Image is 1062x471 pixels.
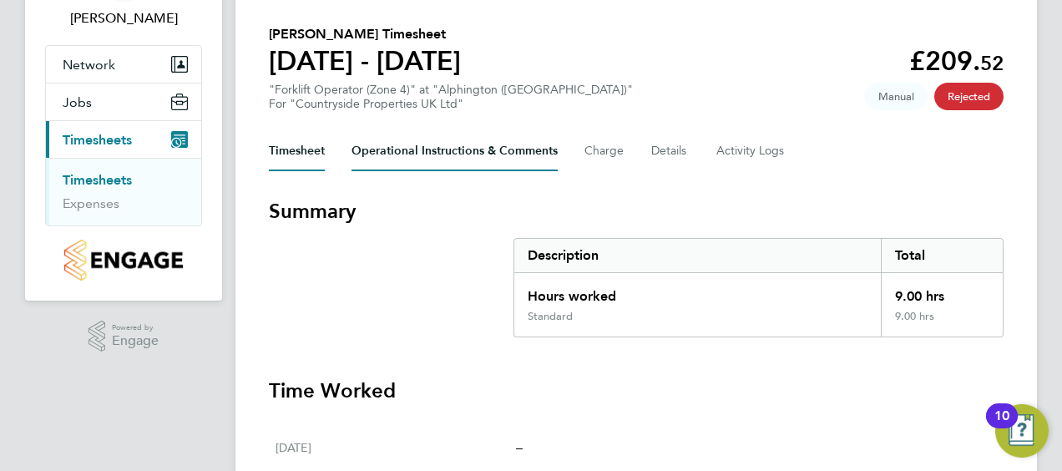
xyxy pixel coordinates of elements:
span: 52 [980,51,1004,75]
a: Go to home page [45,240,202,281]
h1: [DATE] - [DATE] [269,44,461,78]
h3: Summary [269,198,1004,225]
div: Standard [528,310,573,323]
button: Charge [584,131,625,171]
div: [DATE] [276,438,516,458]
span: Timesheets [63,132,132,148]
span: This timesheet was manually created. [865,83,928,110]
span: Engage [112,334,159,348]
div: 9.00 hrs [881,310,1003,337]
div: "Forklift Operator (Zone 4)" at "Alphington ([GEOGRAPHIC_DATA])" [269,83,633,111]
span: Jobs [63,94,92,110]
button: Timesheet [269,131,325,171]
button: Details [651,131,690,171]
div: Timesheets [46,158,201,225]
div: For "Countryside Properties UK Ltd" [269,97,633,111]
button: Open Resource Center, 10 new notifications [995,404,1049,458]
h2: [PERSON_NAME] Timesheet [269,24,461,44]
a: Expenses [63,195,119,211]
button: Activity Logs [716,131,786,171]
button: Timesheets [46,121,201,158]
span: This timesheet has been rejected. [934,83,1004,110]
div: Description [514,239,881,272]
a: Powered byEngage [88,321,159,352]
img: countryside-properties-logo-retina.png [64,240,182,281]
span: – [516,439,523,455]
div: Hours worked [514,273,881,310]
div: 10 [994,416,1009,438]
app-decimal: £209. [909,45,1004,77]
div: Summary [513,238,1004,337]
div: Total [881,239,1003,272]
h3: Time Worked [269,377,1004,404]
button: Jobs [46,84,201,120]
button: Network [46,46,201,83]
span: Powered by [112,321,159,335]
span: Network [63,57,115,73]
button: Operational Instructions & Comments [351,131,558,171]
span: Dan Badger [45,8,202,28]
div: 9.00 hrs [881,273,1003,310]
a: Timesheets [63,172,132,188]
